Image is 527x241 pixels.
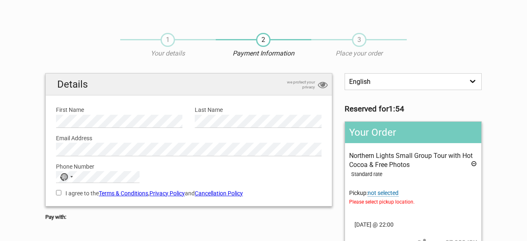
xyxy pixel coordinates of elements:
[345,122,481,143] h2: Your Order
[195,190,243,197] a: Cancellation Policy
[311,49,407,58] p: Place your order
[120,49,216,58] p: Your details
[56,134,322,143] label: Email Address
[351,170,477,179] div: Standard rate
[56,162,322,171] label: Phone Number
[349,190,477,207] span: Pickup:
[349,152,473,169] span: Northern Lights Small Group Tour with Hot Cocoa & Free Photos
[349,220,477,229] span: [DATE] @ 22:00
[99,190,148,197] a: Terms & Conditions
[46,74,332,95] h2: Details
[274,80,315,90] span: we protect your privacy
[216,49,311,58] p: Payment Information
[149,190,185,197] a: Privacy Policy
[256,33,270,47] span: 2
[161,33,175,47] span: 1
[389,104,404,114] strong: 1:54
[368,190,399,197] span: Change pickup place
[56,105,182,114] label: First Name
[352,33,366,47] span: 3
[56,189,322,198] label: I agree to the , and
[345,104,482,114] h3: Reserved for
[349,197,477,206] span: Please select pickup location.
[45,213,332,222] h5: Pay with:
[56,171,77,182] button: Selected country
[195,105,321,114] label: Last Name
[318,80,328,91] i: privacy protection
